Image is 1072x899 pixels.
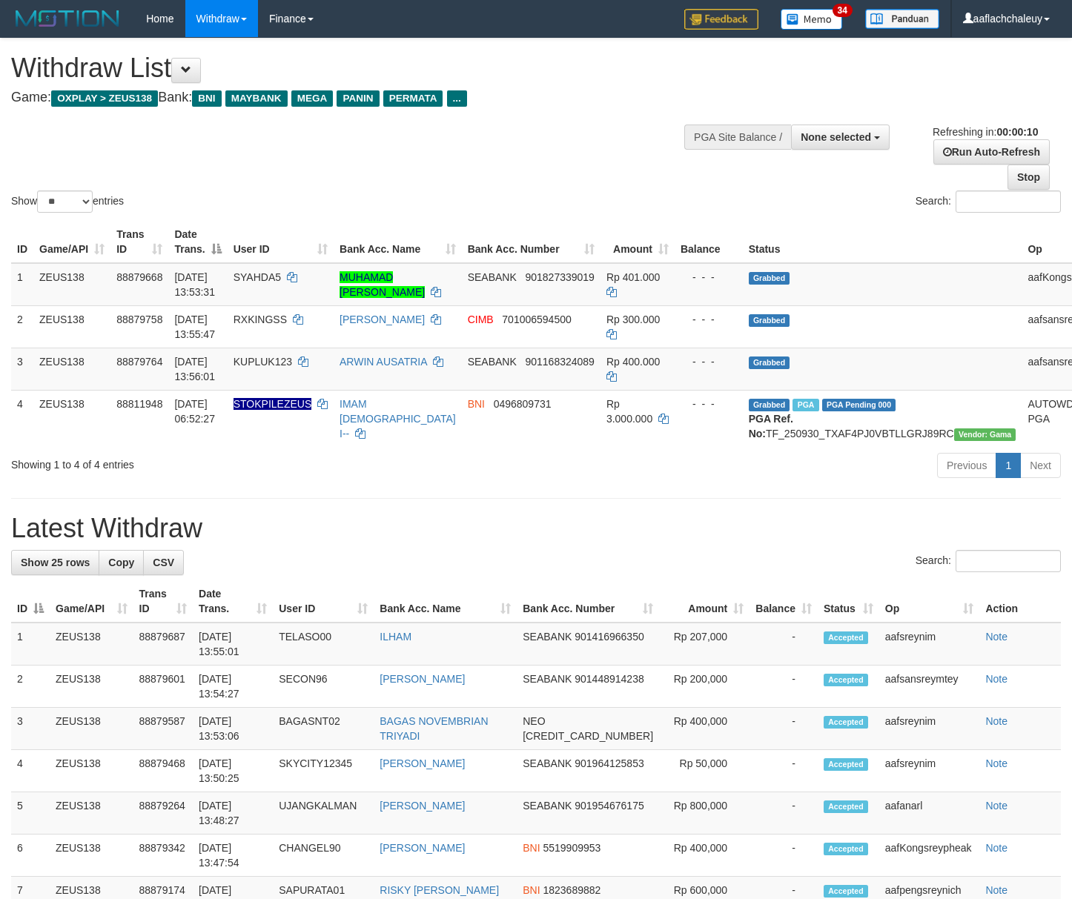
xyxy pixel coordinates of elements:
span: MEGA [291,90,334,107]
td: - [750,623,818,666]
span: CSV [153,557,174,568]
span: Copy 901964125853 to clipboard [575,757,643,769]
span: Grabbed [749,314,790,327]
td: - [750,708,818,750]
a: [PERSON_NAME] [340,314,425,325]
th: Game/API: activate to sort column ascending [50,580,133,623]
label: Show entries [11,190,124,213]
td: ZEUS138 [50,623,133,666]
a: Show 25 rows [11,550,99,575]
th: Bank Acc. Name: activate to sort column ascending [334,221,462,263]
td: 88879264 [133,792,193,835]
span: Rp 400.000 [606,356,660,368]
span: Copy 901954676175 to clipboard [575,800,643,812]
td: 2 [11,666,50,708]
a: IMAM [DEMOGRAPHIC_DATA] I-- [340,398,456,439]
img: panduan.png [865,9,939,29]
a: Note [985,715,1008,727]
span: SEABANK [523,800,572,812]
span: Accepted [824,758,868,771]
span: Grabbed [749,399,790,411]
span: Copy 701006594500 to clipboard [502,314,571,325]
div: - - - [681,397,737,411]
td: [DATE] 13:54:27 [193,666,273,708]
span: PERMATA [383,90,443,107]
span: OXPLAY > ZEUS138 [51,90,158,107]
div: PGA Site Balance / [684,125,791,150]
td: SKYCITY12345 [273,750,374,792]
span: Copy 901448914238 to clipboard [575,673,643,685]
th: Op: activate to sort column ascending [879,580,980,623]
th: Amount: activate to sort column ascending [600,221,675,263]
h1: Withdraw List [11,53,700,83]
td: BAGASNT02 [273,708,374,750]
span: 88879668 [116,271,162,283]
td: ZEUS138 [50,792,133,835]
td: - [750,792,818,835]
span: [DATE] 13:55:47 [174,314,215,340]
td: 88879587 [133,708,193,750]
b: PGA Ref. No: [749,413,793,439]
td: CHANGEL90 [273,835,374,877]
td: 5 [11,792,50,835]
th: User ID: activate to sort column ascending [228,221,334,263]
span: KUPLUK123 [234,356,292,368]
span: SYAHDA5 [234,271,281,283]
th: Bank Acc. Number: activate to sort column ascending [517,580,659,623]
span: SEABANK [523,673,572,685]
a: [PERSON_NAME] [380,800,465,812]
td: TF_250930_TXAF4PJ0VBTLLGRJ89RC [743,390,1022,447]
td: 2 [11,305,33,348]
th: Status [743,221,1022,263]
td: aafKongsreypheak [879,835,980,877]
span: PANIN [337,90,379,107]
a: [PERSON_NAME] [380,842,465,854]
th: Bank Acc. Name: activate to sort column ascending [374,580,517,623]
td: 4 [11,750,50,792]
th: Balance [675,221,743,263]
a: Run Auto-Refresh [933,139,1050,165]
a: MUHAMAD [PERSON_NAME] [340,271,425,298]
td: UJANGKALMAN [273,792,374,835]
a: BAGAS NOVEMBRIAN TRIYADI [380,715,488,742]
span: Copy 5519909953 to clipboard [543,842,600,854]
td: ZEUS138 [50,750,133,792]
a: [PERSON_NAME] [380,757,465,769]
td: Rp 400,000 [659,835,750,877]
span: SEABANK [523,757,572,769]
span: Copy 5859458253780390 to clipboard [523,730,653,742]
td: [DATE] 13:55:01 [193,623,273,666]
td: TELASO00 [273,623,374,666]
td: ZEUS138 [33,263,110,306]
th: Balance: activate to sort column ascending [750,580,818,623]
div: - - - [681,354,737,369]
td: [DATE] 13:48:27 [193,792,273,835]
label: Search: [916,190,1061,213]
td: aafanarl [879,792,980,835]
td: 88879687 [133,623,193,666]
th: Bank Acc. Number: activate to sort column ascending [462,221,600,263]
span: Accepted [824,716,868,729]
span: Copy 1823689882 to clipboard [543,884,600,896]
td: - [750,750,818,792]
span: Accepted [824,885,868,898]
th: User ID: activate to sort column ascending [273,580,374,623]
a: Previous [937,453,996,478]
td: ZEUS138 [33,305,110,348]
span: NEO [523,715,545,727]
th: Date Trans.: activate to sort column descending [168,221,227,263]
td: 1 [11,623,50,666]
span: [DATE] 13:53:31 [174,271,215,298]
span: 88879764 [116,356,162,368]
span: 88811948 [116,398,162,410]
button: None selected [791,125,890,150]
span: Rp 3.000.000 [606,398,652,425]
td: Rp 50,000 [659,750,750,792]
td: ZEUS138 [50,708,133,750]
a: Note [985,884,1008,896]
span: Vendor URL: https://trx31.1velocity.biz [954,428,1016,441]
span: RXKINGSS [234,314,287,325]
a: Note [985,800,1008,812]
a: Stop [1008,165,1050,190]
td: 4 [11,390,33,447]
